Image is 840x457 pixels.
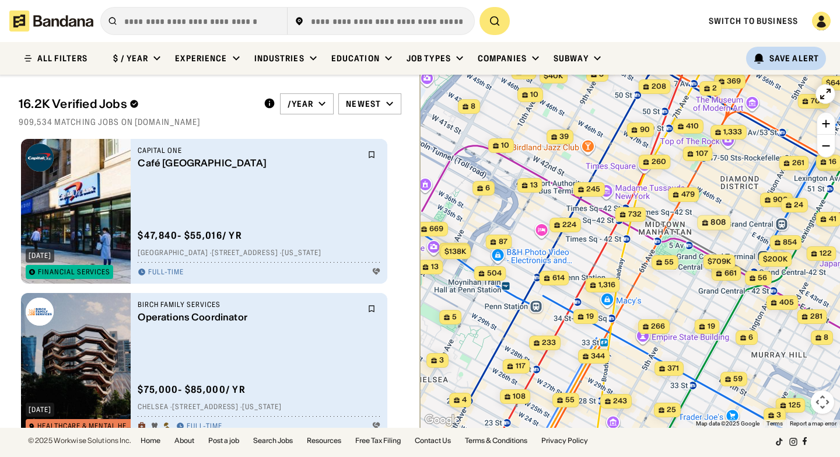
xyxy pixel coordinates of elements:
div: [DATE] [29,406,51,413]
span: 41 [829,214,836,224]
span: 369 [727,76,741,86]
div: Full-time [187,422,222,431]
span: 614 [552,273,565,283]
span: 8 [824,333,828,343]
div: Full-time [148,268,184,277]
span: 10 [501,141,509,151]
span: 224 [562,220,576,230]
img: Bandana logotype [9,11,93,32]
span: 3 [599,69,604,79]
span: 13 [431,262,439,272]
a: Privacy Policy [541,437,588,444]
span: 117 [516,361,526,371]
span: 854 [783,238,797,247]
div: Financial Services [38,268,110,275]
span: 261 [792,158,804,168]
span: 125 [789,400,801,410]
a: Resources [307,437,341,444]
span: $40k [544,71,563,80]
div: Experience [175,53,227,64]
span: 479 [681,190,695,200]
span: 808 [710,217,726,228]
span: 108 [513,392,526,402]
span: 56 [758,273,767,283]
div: ALL FILTERS [37,54,87,62]
span: 90 [640,125,650,135]
span: 59 [733,374,743,384]
span: 55 [664,257,674,267]
div: $ / year [113,53,148,64]
img: Capital One logo [26,144,54,172]
span: 410 [686,121,699,131]
span: Map data ©2025 Google [696,420,759,427]
span: 208 [652,82,666,92]
span: 107 [696,149,708,159]
span: 260 [652,157,666,167]
a: Terms (opens in new tab) [766,420,783,427]
span: 700 [811,96,825,106]
span: 3 [439,355,444,365]
a: Post a job [208,437,239,444]
div: $ 47,840 - $55,016 / yr [138,229,242,242]
span: 243 [613,396,627,406]
span: 669 [429,224,443,234]
a: Search Jobs [253,437,293,444]
div: © 2025 Workwise Solutions Inc. [28,437,131,444]
a: Report a map error [790,420,836,427]
a: Switch to Business [709,16,798,26]
a: Free Tax Filing [355,437,401,444]
span: 900 [773,195,788,205]
a: Open this area in Google Maps (opens a new window) [423,413,461,428]
a: About [174,437,194,444]
span: 16 [829,157,836,167]
span: 8 [471,102,475,111]
div: Café [GEOGRAPHIC_DATA] [138,158,360,169]
div: Healthcare & Mental Health [37,423,133,430]
a: Terms & Conditions [465,437,527,444]
span: 3 [776,410,781,420]
div: 16.2K Verified Jobs [19,97,254,111]
span: 1,333 [723,127,742,137]
span: 371 [667,364,679,374]
span: 661 [724,268,737,278]
div: Subway [554,53,589,64]
div: Job Types [407,53,451,64]
button: Map camera controls [811,390,834,414]
a: Contact Us [415,437,451,444]
a: Home [141,437,160,444]
span: 405 [779,298,794,308]
span: 281 [810,312,822,322]
div: Operations Coordinator [138,312,360,323]
span: 732 [628,210,642,219]
div: [GEOGRAPHIC_DATA] · [STREET_ADDRESS] · [US_STATE] [138,249,380,258]
span: 61 [524,67,532,77]
span: 122 [820,249,832,259]
span: 245 [586,184,600,194]
img: Birch Family Services logo [26,298,54,326]
span: 233 [542,338,556,348]
span: $138k [444,247,466,256]
div: Education [331,53,380,64]
div: Industries [254,53,304,64]
span: 25 [667,405,676,415]
span: 266 [651,322,665,332]
span: 19 [586,312,594,322]
div: 909,534 matching jobs on [DOMAIN_NAME] [19,117,401,127]
div: grid [19,134,401,428]
span: 19 [708,322,715,332]
span: 87 [499,237,508,247]
div: Companies [478,53,527,64]
span: 504 [487,268,502,278]
div: Capital One [138,146,360,155]
span: 5 [452,312,457,322]
span: 24 [794,200,803,210]
div: [DATE] [29,252,51,259]
div: Birch Family Services [138,300,360,309]
img: Google [423,413,461,428]
span: 39 [559,132,569,142]
span: $200k [763,254,787,263]
span: 6 [748,333,753,343]
span: 4 [462,395,467,405]
div: Newest [346,99,381,109]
